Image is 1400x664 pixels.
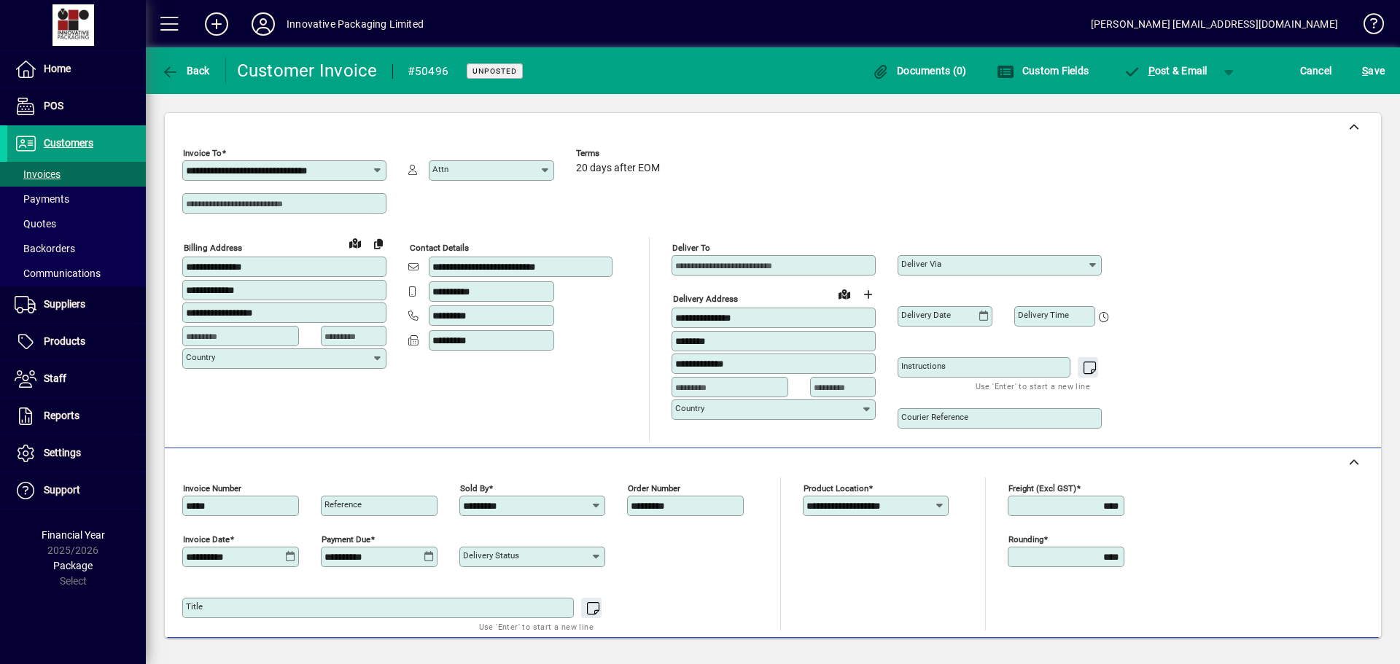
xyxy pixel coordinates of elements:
span: Home [44,63,71,74]
mat-label: Invoice date [183,534,230,544]
span: Suppliers [44,298,85,310]
a: View on map [833,282,856,305]
a: Suppliers [7,286,146,323]
app-page-header-button: Back [146,58,226,84]
span: Back [161,65,210,77]
span: Support [44,484,80,496]
mat-label: Deliver To [672,243,710,253]
button: Back [157,58,214,84]
span: Communications [15,267,101,279]
mat-hint: Use 'Enter' to start a new line [976,378,1090,394]
mat-label: Country [675,403,704,413]
mat-label: Sold by [460,483,489,493]
span: P [1148,65,1155,77]
mat-label: Courier Reference [901,412,968,422]
button: Save [1358,58,1388,84]
span: S [1362,65,1368,77]
button: Cancel [1296,58,1336,84]
mat-label: Deliver via [901,259,941,269]
a: View on map [343,231,367,254]
div: [PERSON_NAME] [EMAIL_ADDRESS][DOMAIN_NAME] [1091,12,1338,36]
button: Choose address [856,283,879,306]
span: Products [44,335,85,347]
mat-label: Order number [628,483,680,493]
mat-label: Invoice To [183,148,222,158]
div: Customer Invoice [237,59,378,82]
a: Settings [7,435,146,472]
mat-label: Country [186,352,215,362]
span: Unposted [472,66,517,76]
span: Settings [44,447,81,458]
span: Customers [44,137,93,149]
span: ost & Email [1123,65,1207,77]
a: Products [7,324,146,360]
a: Backorders [7,236,146,261]
span: Custom Fields [997,65,1089,77]
mat-label: Delivery date [901,310,951,320]
button: Profile [240,11,287,37]
span: Documents (0) [872,65,967,77]
a: Communications [7,261,146,286]
div: #50496 [408,60,449,83]
a: Invoices [7,162,146,187]
mat-label: Freight (excl GST) [1008,483,1076,493]
mat-label: Delivery status [463,550,519,561]
span: Financial Year [42,529,105,541]
mat-label: Instructions [901,361,946,371]
a: Support [7,472,146,509]
span: Payments [15,193,69,205]
mat-label: Payment due [322,534,370,544]
mat-label: Rounding [1008,534,1043,544]
a: Reports [7,398,146,434]
mat-label: Delivery time [1018,310,1069,320]
button: Documents (0) [868,58,971,84]
span: Cancel [1300,59,1332,82]
span: Package [53,560,93,571]
a: Staff [7,361,146,397]
span: POS [44,100,63,112]
span: 20 days after EOM [576,163,660,174]
mat-label: Attn [432,164,448,174]
span: Invoices [15,168,61,180]
div: Innovative Packaging Limited [287,12,424,36]
a: POS [7,88,146,125]
button: Copy to Delivery address [367,232,390,255]
mat-hint: Use 'Enter' to start a new line [479,618,594,635]
a: Home [7,51,146,87]
span: Backorders [15,243,75,254]
button: Add [193,11,240,37]
span: Reports [44,410,79,421]
a: Quotes [7,211,146,236]
a: Payments [7,187,146,211]
span: Staff [44,372,66,384]
span: Terms [576,149,664,158]
a: Knowledge Base [1353,3,1382,50]
mat-label: Reference [324,499,362,509]
span: Quotes [15,218,56,230]
mat-label: Product location [804,483,868,493]
button: Custom Fields [993,58,1092,84]
mat-label: Title [186,601,203,612]
span: ave [1362,59,1385,82]
mat-label: Invoice number [183,483,241,493]
button: Post & Email [1116,58,1215,84]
